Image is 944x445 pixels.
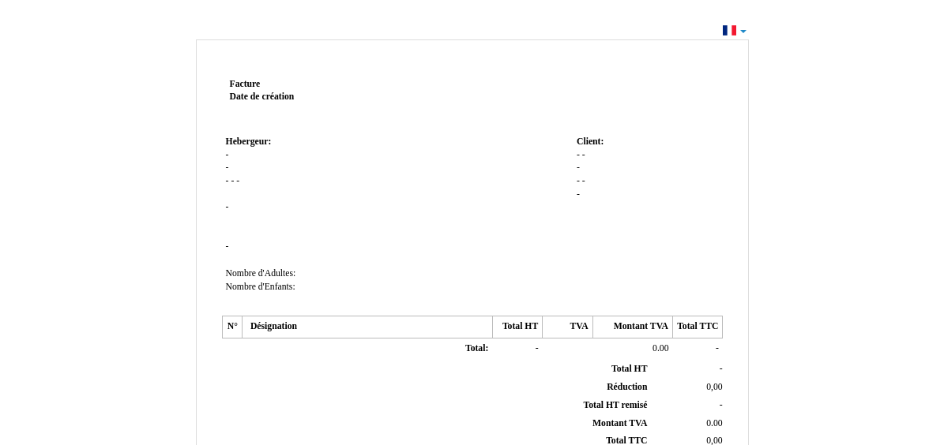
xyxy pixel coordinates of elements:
span: 0.00 [653,343,668,353]
span: - [582,176,585,186]
span: - [577,176,580,186]
span: 0,00 [706,382,722,392]
span: Total HT remisé [583,400,647,410]
th: TVA [543,316,592,338]
span: - [582,150,585,160]
span: Total: [465,343,488,353]
span: - [720,400,723,410]
span: Total HT [611,364,647,374]
span: Montant TVA [592,418,647,428]
span: Nombre d'Adultes: [226,268,296,279]
span: - [720,364,723,374]
th: Total TTC [673,316,723,338]
span: - [577,163,580,173]
span: Hebergeur: [226,136,272,147]
th: Total HT [492,316,542,338]
span: - [226,241,229,252]
span: Réduction [607,382,647,392]
span: Client: [577,136,604,147]
span: - [716,343,719,353]
strong: Date de création [230,92,295,102]
span: 0.00 [706,418,722,428]
th: Désignation [242,316,492,338]
span: - [577,150,580,160]
span: - [226,150,229,160]
span: - [236,176,239,186]
th: N° [222,316,242,338]
span: Facture [230,79,261,89]
span: - [536,343,539,353]
span: - [577,189,580,200]
span: - [231,176,234,186]
span: - [226,176,229,186]
span: Nombre d'Enfants: [226,282,295,292]
span: - [226,202,229,212]
th: Montant TVA [592,316,672,338]
span: - [226,163,229,173]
